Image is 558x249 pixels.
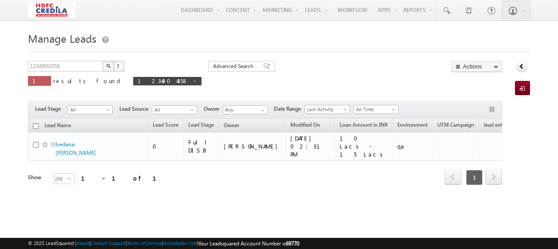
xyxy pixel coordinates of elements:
span: Advanced Search [213,62,256,70]
span: Lead Stage [35,105,67,113]
a: Lead Name [40,120,75,132]
a: Last Activity [305,105,350,114]
button: ? [114,61,124,72]
span: Loan Amount in INR [340,121,388,128]
span: next [486,169,502,185]
a: All Time [353,105,399,114]
span: Date Range [274,105,305,113]
span: Owner [204,105,223,113]
span: 69770 [286,240,299,247]
input: Type to Search [223,105,268,114]
a: Terms of Service [127,240,162,246]
span: Lead Score [153,121,178,128]
span: select [67,176,75,180]
div: 1 - 1 of 1 [81,173,167,183]
span: lead ext ref id [484,121,515,128]
span: Owner [224,122,239,129]
div: [PERSON_NAME] [224,142,282,150]
div: Full DISB [188,138,215,154]
div: 0 [153,142,179,150]
div: [DATE] 02:31 PM [290,134,331,158]
span: Lead Source [119,105,152,113]
a: Ivedanai [PERSON_NAME] [55,141,96,156]
a: Lead Score [148,120,183,132]
span: All [152,106,194,114]
a: Contact Support [91,240,126,246]
span: prev [445,169,461,185]
span: results found [53,77,124,84]
div: Show [28,173,46,181]
span: UTM Campaign [437,121,474,128]
span: ? [117,62,121,70]
input: Check all records [33,123,39,129]
span: Lead Stage [188,121,214,128]
span: Manage Leads [28,31,96,45]
a: lead ext ref id [479,120,520,132]
a: Lead Stage [184,120,218,132]
button: Actions [451,61,502,72]
div: 10 Lacs - 15 Lacs [340,134,388,158]
a: Loan Amount in INR [335,120,392,132]
a: next [486,170,502,185]
a: About [76,240,89,246]
a: All [152,105,197,114]
span: Environment [397,121,427,128]
div: qa [397,142,428,150]
span: 1234904358 [138,77,188,84]
img: Search [106,64,111,68]
span: Your Leadsquared Account Number is [198,240,299,247]
span: 1 [32,77,47,84]
span: All Time [354,105,396,113]
span: © 2025 LeadSquared | | | | | [28,239,299,248]
a: Show All Items [256,106,267,115]
span: Modified On [290,121,320,128]
span: Last Activity [305,105,347,113]
a: Modified On [286,120,325,132]
span: All [68,106,110,114]
a: prev [445,170,461,185]
a: UTM Campaign [433,120,479,132]
img: Custom Logo [28,2,75,18]
a: Acceptable Use [163,240,197,246]
a: All [67,105,113,114]
a: Environment [393,120,432,132]
span: 200 [53,174,67,184]
span: 1 [466,170,483,185]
